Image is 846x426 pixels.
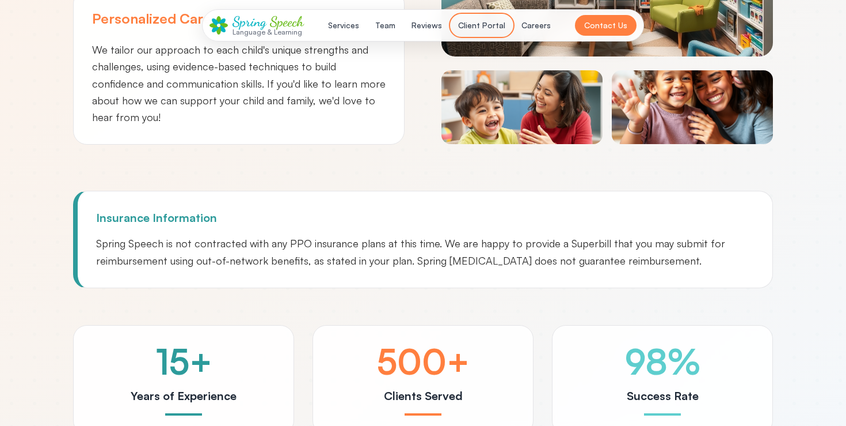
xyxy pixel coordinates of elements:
[368,15,402,36] button: Team
[92,43,386,123] span: We tailor our approach to each child's unique strengths and challenges, using evidence-based tech...
[92,388,275,404] div: Years of Experience
[575,15,637,36] button: Contact Us
[331,388,515,404] div: Clients Served
[233,13,266,30] span: Spring
[451,15,512,36] button: Client Portal
[405,15,449,36] button: Reviews
[571,388,754,404] div: Success Rate
[233,28,304,36] div: Language & Learning
[571,344,754,379] div: 98%
[92,344,275,379] div: 15+
[270,13,304,30] span: Speech
[331,344,515,379] div: 500+
[441,70,603,144] img: Happy child celebrating progress in speech therapy session
[321,15,366,36] button: Services
[96,210,754,226] h3: Insurance Information
[515,15,558,36] button: Careers
[96,237,725,266] span: Spring Speech is not contracted with any PPO insurance plans at this time. We are happy to provid...
[612,70,773,144] img: Professional speech therapy office with modern equipment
